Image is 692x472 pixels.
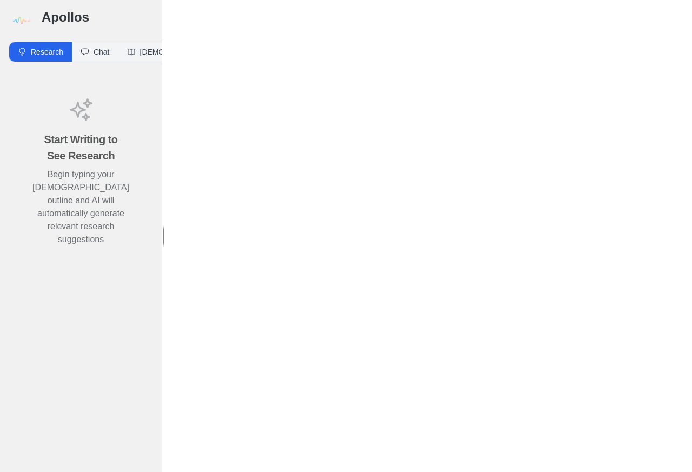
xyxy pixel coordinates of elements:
h3: Apollos [42,9,153,26]
button: [DEMOGRAPHIC_DATA] [118,42,234,62]
button: Chat [72,42,118,62]
p: Begin typing your [DEMOGRAPHIC_DATA] outline and AI will automatically generate relevant research... [32,168,129,246]
img: logo [9,9,33,33]
button: Research [9,42,72,62]
h4: Start Writing to See Research [35,131,127,164]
